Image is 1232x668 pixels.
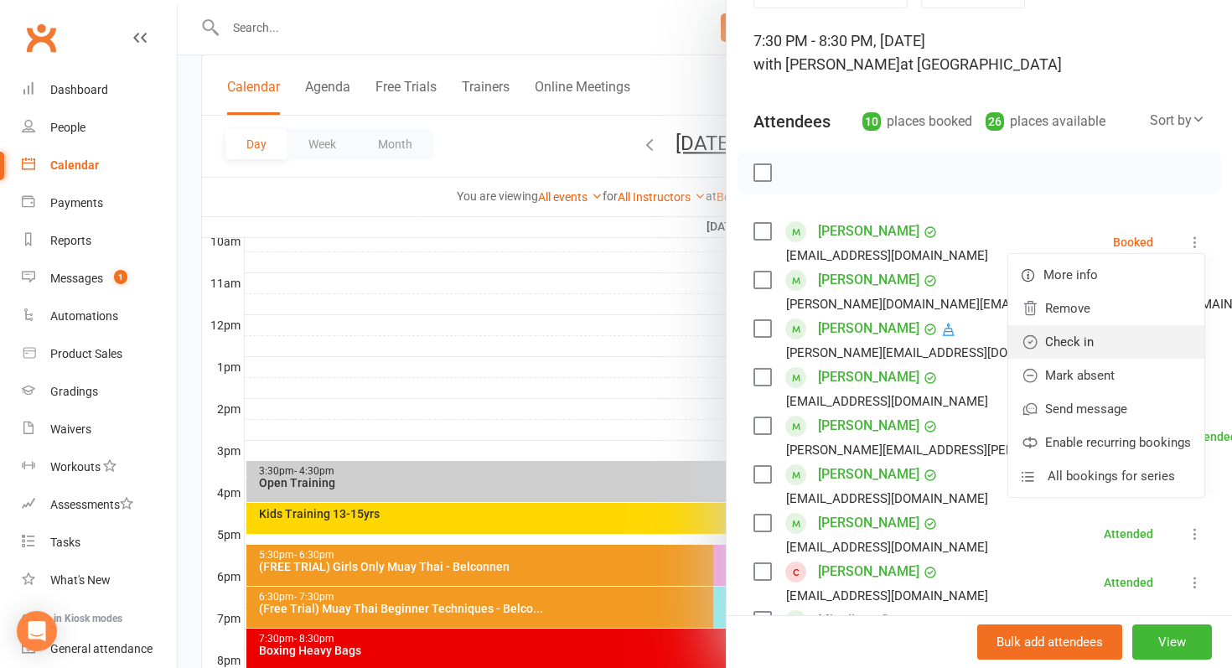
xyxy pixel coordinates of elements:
div: Automations [50,309,118,323]
span: All bookings for series [1048,466,1175,486]
div: Sort by [1150,110,1205,132]
div: Tasks [50,536,80,549]
div: [EMAIL_ADDRESS][DOMAIN_NAME] [786,585,988,607]
div: 10 [862,112,881,131]
a: [PERSON_NAME] [818,461,919,488]
a: [PERSON_NAME] [818,558,919,585]
a: Messages 1 [22,260,177,298]
div: Waivers [50,422,91,436]
a: What's New [22,562,177,599]
a: Dashboard [22,71,177,109]
a: General attendance kiosk mode [22,630,177,668]
a: [PERSON_NAME] [818,510,919,536]
div: Payments [50,196,103,210]
a: [PERSON_NAME] [818,218,919,245]
a: Calendar [22,147,177,184]
a: Gradings [22,373,177,411]
div: [PERSON_NAME][EMAIL_ADDRESS][DOMAIN_NAME] [786,342,1084,364]
span: with [PERSON_NAME] [753,55,900,73]
a: Mark absent [1008,359,1204,392]
div: places available [986,110,1105,133]
div: Assessments [50,498,133,511]
div: Open Intercom Messenger [17,611,57,651]
a: Mingliang Sun [818,607,904,634]
a: All bookings for series [1008,459,1204,493]
div: Product Sales [50,347,122,360]
div: places booked [862,110,972,133]
a: Waivers [22,411,177,448]
div: Attendees [753,110,831,133]
div: What's New [50,573,111,587]
div: Messages [50,272,103,285]
div: People [50,121,85,134]
a: Enable recurring bookings [1008,426,1204,459]
button: Bulk add attendees [977,624,1122,660]
div: 26 [986,112,1004,131]
div: Gradings [50,385,98,398]
div: 7:30 PM - 8:30 PM, [DATE] [753,29,1205,76]
a: Clubworx [20,17,62,59]
span: More info [1043,265,1098,285]
button: View [1132,624,1212,660]
a: People [22,109,177,147]
div: Reports [50,234,91,247]
div: Workouts [50,460,101,474]
a: Send message [1008,392,1204,426]
a: Workouts [22,448,177,486]
div: [EMAIL_ADDRESS][DOMAIN_NAME] [786,488,988,510]
a: [PERSON_NAME] [818,315,919,342]
a: Tasks [22,524,177,562]
a: More info [1008,258,1204,292]
div: Attended [1104,528,1153,540]
div: [EMAIL_ADDRESS][DOMAIN_NAME] [786,391,988,412]
a: Reports [22,222,177,260]
div: [PERSON_NAME][EMAIL_ADDRESS][PERSON_NAME][DOMAIN_NAME] [786,439,1181,461]
div: Dashboard [50,83,108,96]
div: Attended [1104,577,1153,588]
a: Assessments [22,486,177,524]
div: Calendar [50,158,99,172]
a: [PERSON_NAME] [818,364,919,391]
a: Payments [22,184,177,222]
div: Booked [1113,236,1153,248]
a: Remove [1008,292,1204,325]
div: General attendance [50,642,153,655]
a: Check in [1008,325,1204,359]
span: at [GEOGRAPHIC_DATA] [900,55,1062,73]
a: [PERSON_NAME] [818,267,919,293]
div: [EMAIL_ADDRESS][DOMAIN_NAME] [786,245,988,267]
a: Product Sales [22,335,177,373]
a: [PERSON_NAME] [818,412,919,439]
div: [EMAIL_ADDRESS][DOMAIN_NAME] [786,536,988,558]
a: Automations [22,298,177,335]
span: 1 [114,270,127,284]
